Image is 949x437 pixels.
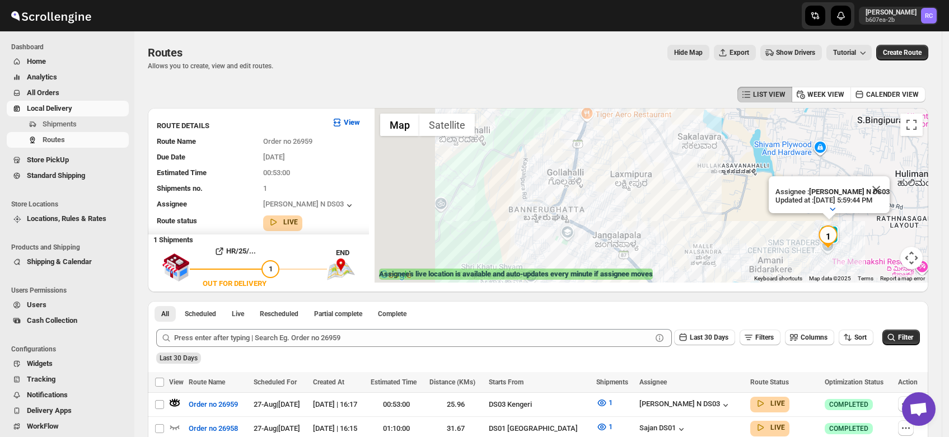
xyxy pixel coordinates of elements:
span: Scheduled For [254,378,297,386]
span: Columns [801,333,828,341]
div: [PERSON_NAME] N DS03 [263,200,355,211]
span: Store Locations [11,200,129,209]
span: Map data ©2025 [809,275,851,281]
span: Order no 26959 [263,137,312,145]
button: Sajan DS01 [639,424,687,435]
a: Terms (opens in new tab) [858,275,873,281]
span: Shipments no. [157,184,203,192]
span: All [161,309,169,318]
span: COMPLETED [829,400,868,409]
button: View [325,114,367,131]
button: Routes [7,132,129,148]
span: LIST VIEW [753,90,786,99]
button: LIVE [755,398,785,409]
button: Keyboard shortcuts [754,275,802,283]
span: CALENDER VIEW [866,90,919,99]
span: Notifications [27,391,68,399]
span: Filter [898,333,913,341]
div: 1 [817,225,839,248]
span: Dashboard [11,43,129,51]
button: Order no 26959 [182,396,245,413]
span: Configurations [11,345,129,354]
span: Complete [378,309,406,318]
b: HR/25/... [226,247,256,255]
button: Export [714,45,756,60]
button: 1 [590,394,619,412]
p: [PERSON_NAME] [866,8,917,17]
span: Scheduled [185,309,216,318]
div: 00:53:00 [371,399,423,410]
span: Export [730,48,749,57]
span: Routes [43,135,65,144]
b: 1 Shipments [148,230,193,244]
button: Locations, Rules & Rates [7,211,129,227]
button: All routes [155,306,176,322]
span: WorkFlow [27,422,59,430]
p: Updated at : [DATE] 5:59:44 PM [775,196,890,204]
span: Rescheduled [260,309,298,318]
span: Analytics [27,73,57,81]
span: Tracking [27,375,55,383]
span: Route Name [157,137,196,145]
span: All Orders [27,88,59,97]
span: Widgets [27,359,53,368]
b: [PERSON_NAME] N DS03 [809,187,890,196]
span: Route status [157,217,197,225]
span: Users Permissions [11,286,129,295]
text: RC [925,12,933,20]
b: LIVE [770,424,785,431]
span: 27-Aug | [DATE] [254,424,300,433]
span: Rahul Chopra [921,8,937,24]
div: 25.96 [429,399,482,410]
span: Route Name [189,378,225,386]
button: Tracking [7,372,129,387]
span: Assignee [157,200,187,208]
span: WEEK VIEW [807,90,844,99]
button: Shipments [7,116,129,132]
button: WEEK VIEW [792,87,851,102]
button: Tutorial [826,45,872,60]
span: Filters [755,333,774,341]
span: Live [232,309,244,318]
button: Home [7,54,129,69]
span: View [169,378,184,386]
span: Order no 26959 [189,399,238,410]
span: Assignee [639,378,667,386]
span: Shipments [43,120,77,128]
button: Cash Collection [7,313,129,328]
span: Route Status [750,378,789,386]
span: Sort [854,333,867,341]
span: Tutorial [833,49,856,57]
button: Toggle fullscreen view [900,114,923,136]
b: LIVE [770,400,785,407]
span: Optimization Status [825,378,883,386]
span: Due Date [157,153,185,161]
span: 1 [609,422,613,431]
button: Shipping & Calendar [7,254,129,270]
a: Open chat [902,392,936,426]
button: LIST VIEW [737,87,792,102]
span: 1 [609,398,613,407]
span: Local Delivery [27,104,72,112]
div: [DATE] | 16:17 [313,399,363,410]
b: View [344,118,360,126]
span: Shipping & Calendar [27,257,92,266]
img: Google [377,268,414,283]
span: Hide Map [674,48,703,57]
span: Created At [313,378,344,386]
span: COMPLETED [829,424,868,433]
button: CALENDER VIEW [850,87,925,102]
input: Press enter after typing | Search Eg. Order no 26959 [174,329,652,347]
span: Last 30 Days [160,354,198,362]
button: Notifications [7,387,129,403]
div: 01:10:00 [371,423,423,434]
button: Filters [740,330,780,345]
button: Analytics [7,69,129,85]
button: [PERSON_NAME] N DS03 [639,400,731,411]
button: HR/25/... [190,242,279,260]
span: Action [898,378,918,386]
p: Assignee : [775,187,890,196]
span: 1 [269,265,273,273]
span: Store PickUp [27,156,69,164]
span: Routes [148,46,183,59]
